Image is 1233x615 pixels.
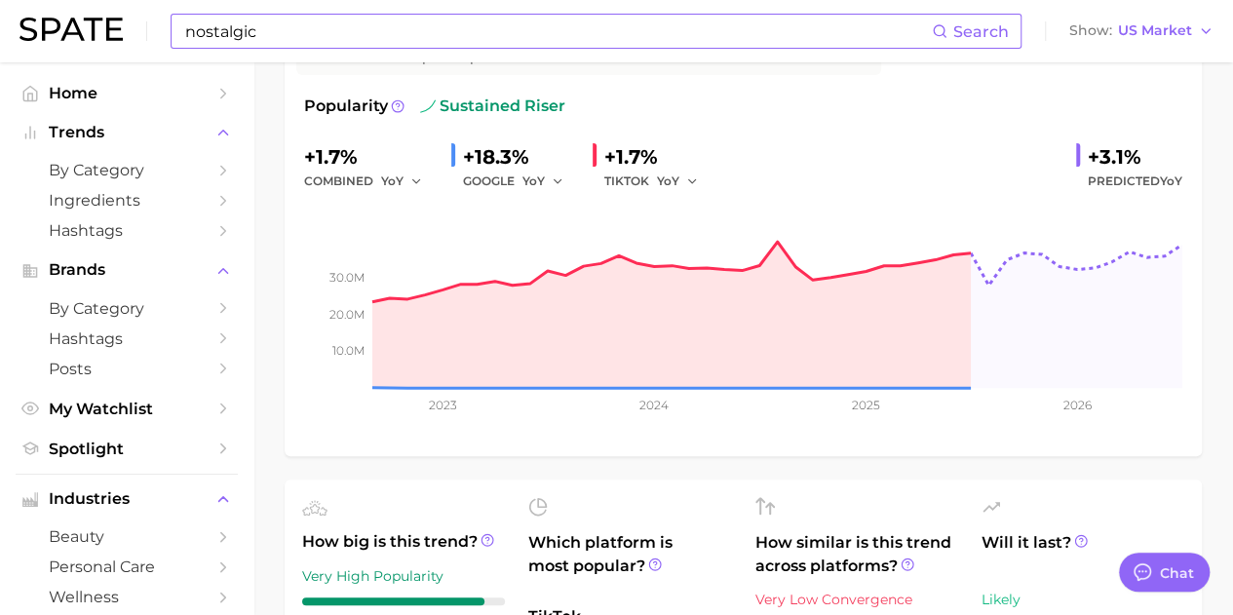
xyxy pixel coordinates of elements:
a: personal care [16,552,238,582]
a: Ingredients [16,185,238,215]
button: Trends [16,118,238,147]
span: YoY [522,173,545,189]
div: +1.7% [604,141,712,173]
div: combined [304,170,436,193]
a: by Category [16,155,238,185]
a: beauty [16,521,238,552]
tspan: 2026 [1063,398,1092,412]
span: Brands [49,261,205,279]
span: wellness [49,588,205,606]
div: GOOGLE [463,170,577,193]
button: Brands [16,255,238,285]
button: ShowUS Market [1064,19,1218,44]
span: Hashtags [49,329,205,348]
div: TIKTOK [604,170,712,193]
div: Very Low Convergence [755,588,958,611]
div: +18.3% [463,141,577,173]
span: Search [953,22,1009,41]
span: by Category [49,299,205,318]
span: personal care [49,557,205,576]
input: Search here for a brand, industry, or ingredient [183,15,932,48]
span: How big is this trend? [302,530,505,555]
div: +1.7% [304,141,436,173]
button: Industries [16,484,238,514]
span: YoY [381,173,404,189]
img: SPATE [19,18,123,41]
a: Hashtags [16,324,238,354]
span: Trends [49,124,205,141]
span: Posts [49,360,205,378]
span: US Market [1118,25,1192,36]
span: Spotlight [49,440,205,458]
a: Posts [16,354,238,384]
div: 9 / 10 [302,597,505,605]
span: YoY [657,173,679,189]
a: by Category [16,293,238,324]
a: wellness [16,582,238,612]
button: YoY [657,170,699,193]
span: Show [1069,25,1112,36]
span: Hashtags [49,221,205,240]
span: Industries [49,490,205,508]
span: Ingredients [49,191,205,210]
a: Home [16,78,238,108]
a: Hashtags [16,215,238,246]
span: How similar is this trend across platforms? [755,531,958,578]
span: Which platform is most popular? [528,531,731,596]
tspan: 2025 [852,398,880,412]
img: sustained riser [420,98,436,114]
div: Likely [982,588,1184,611]
a: Spotlight [16,434,238,464]
button: YoY [522,170,564,193]
span: Predicted [1088,170,1182,193]
span: Will it last? [982,531,1184,578]
a: My Watchlist [16,394,238,424]
span: beauty [49,527,205,546]
div: +3.1% [1088,141,1182,173]
button: YoY [381,170,423,193]
div: Very High Popularity [302,564,505,588]
span: sustained riser [420,95,565,118]
tspan: 2023 [429,398,457,412]
span: Popularity [304,95,388,118]
span: by Category [49,161,205,179]
tspan: 2024 [639,398,669,412]
span: YoY [1160,173,1182,188]
span: My Watchlist [49,400,205,418]
span: Home [49,84,205,102]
